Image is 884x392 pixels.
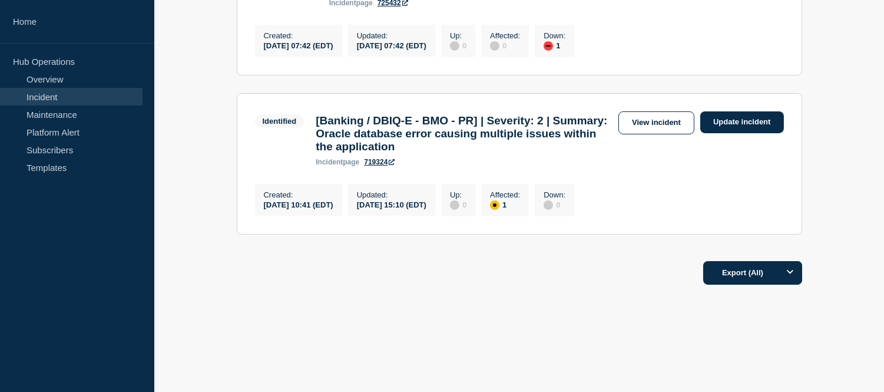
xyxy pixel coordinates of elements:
div: 0 [450,40,466,51]
a: View incident [618,111,694,134]
p: Up : [450,31,466,40]
div: [DATE] 07:42 (EDT) [357,40,426,50]
p: Up : [450,190,466,199]
div: [DATE] 15:10 (EDT) [357,199,426,209]
div: disabled [450,41,459,51]
div: 1 [544,40,565,51]
a: 719324 [364,158,395,166]
button: Export (All) [703,261,802,285]
p: Updated : [357,31,426,40]
div: 1 [490,199,520,210]
div: disabled [544,200,553,210]
p: Created : [264,31,333,40]
div: 0 [544,199,565,210]
h3: [Banking / DBIQ-E - BMO - PR] | Severity: 2 | Summary: Oracle database error causing multiple iss... [316,114,612,153]
p: Affected : [490,190,520,199]
span: Identified [255,114,304,128]
div: affected [490,200,499,210]
p: page [316,158,359,166]
div: disabled [490,41,499,51]
p: Created : [264,190,333,199]
a: Update incident [700,111,784,133]
div: 0 [490,40,520,51]
p: Down : [544,190,565,199]
div: down [544,41,553,51]
p: Down : [544,31,565,40]
div: [DATE] 07:42 (EDT) [264,40,333,50]
span: incident [316,158,343,166]
p: Updated : [357,190,426,199]
div: disabled [450,200,459,210]
p: Affected : [490,31,520,40]
button: Options [779,261,802,285]
div: [DATE] 10:41 (EDT) [264,199,333,209]
div: 0 [450,199,466,210]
